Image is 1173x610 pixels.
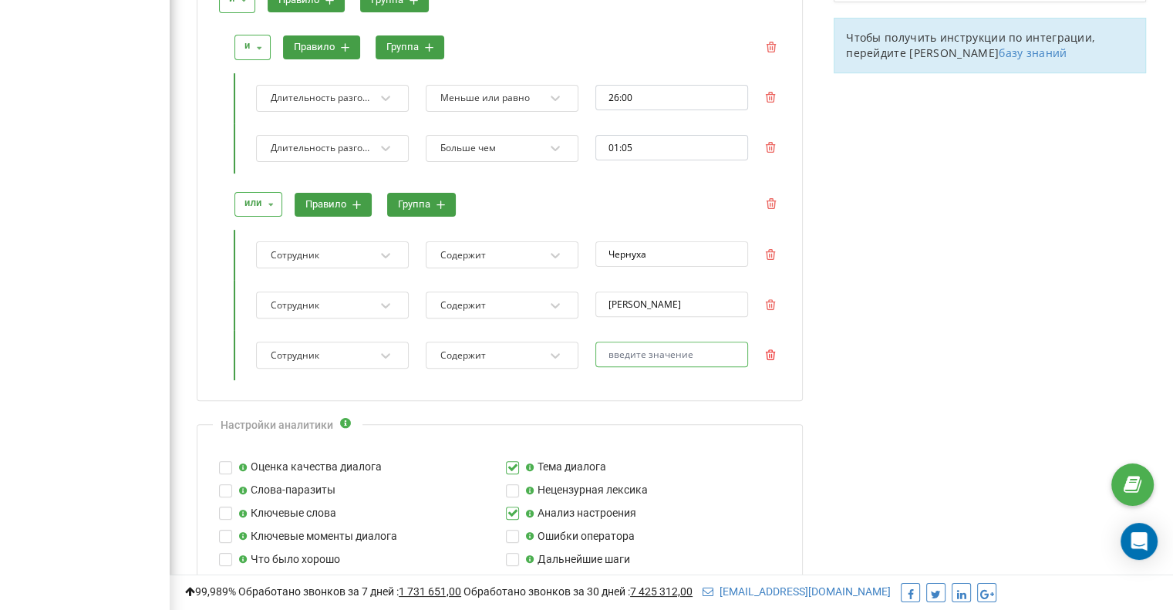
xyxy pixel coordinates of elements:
label: Нецензурная лексика [525,482,648,499]
span: 99,989% [185,585,236,598]
a: [EMAIL_ADDRESS][DOMAIN_NAME] [703,585,891,598]
div: Меньше или равно [440,93,530,105]
a: базу знаний [999,45,1067,60]
input: введите значение [595,241,748,267]
label: Тема диалога [525,459,606,476]
input: 00:00 [595,85,748,110]
label: Оценка качества диалога [238,459,382,476]
label: Ключевые слова [238,505,336,522]
div: Сотрудник [271,249,319,261]
label: Дальнейшие шаги [525,551,630,568]
div: Содержит [440,349,486,362]
label: Слова-паразиты [238,482,335,499]
button: правило [295,193,372,217]
input: введите значение [595,342,748,367]
div: Настройки аналитики [221,417,333,433]
span: Обработано звонков за 30 дней : [463,585,693,598]
div: Сотрудник [271,349,319,362]
div: и [244,39,250,53]
button: группа [376,35,444,59]
div: Содержит [440,249,486,261]
span: Обработано звонков за 7 дней : [238,585,461,598]
div: Длительность разговора [271,143,371,155]
button: группа [387,193,456,217]
div: Длительность разговора [271,93,371,105]
input: введите значение [595,292,748,317]
div: Содержит [440,299,486,312]
u: 7 425 312,00 [630,585,693,598]
div: Больше чем [440,143,496,155]
u: 1 731 651,00 [399,585,461,598]
div: или [244,196,261,211]
label: Ошибки оператора [525,528,635,545]
label: Анализ настроения [525,505,636,522]
div: Open Intercom Messenger [1121,523,1158,560]
div: Сотрудник [271,299,319,312]
label: Что было хорошо [238,551,340,568]
p: Чтобы получить инструкции по интеграции, перейдите [PERSON_NAME] [846,30,1134,61]
label: Ключевые моменты диалога [238,528,397,545]
button: правило [283,35,360,59]
input: 00:00 [595,135,748,160]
